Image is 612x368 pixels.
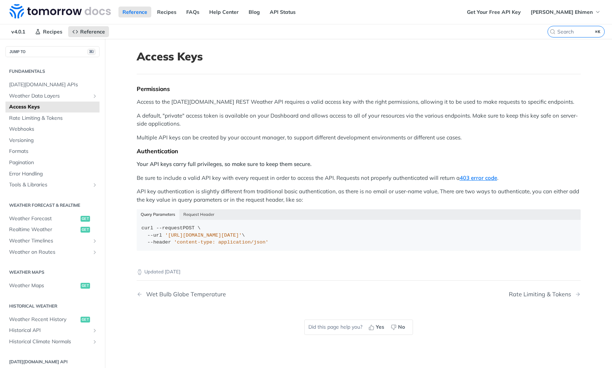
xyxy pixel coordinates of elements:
span: get [81,227,90,233]
button: Show subpages for Weather Timelines [92,238,98,244]
span: Reference [80,28,105,35]
a: Historical Climate NormalsShow subpages for Historical Climate Normals [5,336,100,347]
span: No [398,323,405,331]
a: Pagination [5,157,100,168]
a: Weather TimelinesShow subpages for Weather Timelines [5,236,100,246]
h2: Weather Forecast & realtime [5,202,100,209]
a: [DATE][DOMAIN_NAME] APIs [5,79,100,90]
span: Webhooks [9,126,98,133]
p: Be sure to include a valid API key with every request in order to access the API. Requests not pr... [137,174,581,182]
nav: Pagination Controls [137,284,581,305]
h2: Fundamentals [5,68,100,75]
a: Weather Mapsget [5,280,100,291]
a: Access Keys [5,102,100,112]
span: Weather Maps [9,282,79,289]
span: Weather Data Layers [9,92,90,100]
span: '[URL][DOMAIN_NAME][DATE]' [165,233,242,238]
a: Recipes [153,7,180,17]
span: Recipes [43,28,62,35]
a: Weather on RoutesShow subpages for Weather on Routes [5,247,100,258]
button: JUMP TO⌘/ [5,46,100,57]
span: get [81,317,90,323]
span: get [81,216,90,222]
a: Historical APIShow subpages for Historical API [5,325,100,336]
button: No [388,322,409,333]
kbd: ⌘K [593,28,603,35]
span: curl [141,225,153,231]
span: Weather Recent History [9,316,79,323]
span: Formats [9,148,98,155]
a: Help Center [205,7,243,17]
span: ⌘/ [87,49,95,55]
a: Blog [245,7,264,17]
h2: Historical Weather [5,303,100,309]
button: [PERSON_NAME] Ehimen [527,7,605,17]
a: Get Your Free API Key [463,7,525,17]
button: Show subpages for Weather on Routes [92,249,98,255]
a: Recipes [31,26,66,37]
span: Pagination [9,159,98,166]
span: Weather on Routes [9,249,90,256]
a: Webhooks [5,124,100,135]
a: Reference [118,7,151,17]
p: Updated [DATE] [137,268,581,276]
h2: [DATE][DOMAIN_NAME] API [5,359,100,365]
a: Error Handling [5,169,100,179]
span: Weather Timelines [9,237,90,245]
span: Error Handling [9,170,98,178]
a: Tools & LibrariesShow subpages for Tools & Libraries [5,179,100,190]
a: Weather Data LayersShow subpages for Weather Data Layers [5,91,100,102]
span: --url [147,233,162,238]
span: 'content-type: application/json' [174,240,268,245]
button: Show subpages for Weather Data Layers [92,93,98,99]
a: API Status [266,7,300,17]
h1: Access Keys [137,50,581,63]
p: Multiple API keys can be created by your account manager, to support different development enviro... [137,134,581,142]
button: Yes [366,322,388,333]
svg: Search [550,29,556,35]
span: Realtime Weather [9,226,79,233]
a: Weather Forecastget [5,213,100,224]
p: Access to the [DATE][DOMAIN_NAME] REST Weather API requires a valid access key with the right per... [137,98,581,106]
a: 403 error code [460,174,497,181]
a: FAQs [182,7,203,17]
a: Realtime Weatherget [5,224,100,235]
div: Authentication [137,147,581,155]
a: Weather Recent Historyget [5,314,100,325]
p: A default, "private" access token is available on your Dashboard and allows access to all of your... [137,112,581,128]
span: Weather Forecast [9,215,79,222]
span: Yes [376,323,384,331]
span: [DATE][DOMAIN_NAME] APIs [9,81,98,88]
button: Show subpages for Historical Climate Normals [92,339,98,345]
span: Historical API [9,327,90,334]
a: Rate Limiting & Tokens [5,113,100,124]
div: Rate Limiting & Tokens [509,291,575,298]
a: Next Page: Rate Limiting & Tokens [509,291,581,298]
p: API key authentication is slightly different from traditional basic authentication, as there is n... [137,187,581,204]
div: Permissions [137,85,581,92]
span: --header [147,240,171,245]
span: Versioning [9,137,98,144]
span: Rate Limiting & Tokens [9,115,98,122]
img: Tomorrow.io Weather API Docs [9,4,111,19]
span: [PERSON_NAME] Ehimen [531,9,593,15]
span: Access Keys [9,103,98,111]
span: --request [156,225,183,231]
strong: Your API keys carry full privileges, so make sure to keep them secure. [137,161,312,167]
a: Reference [68,26,109,37]
a: Versioning [5,135,100,146]
h2: Weather Maps [5,269,100,276]
div: Wet Bulb Globe Temperature [143,291,226,298]
span: v4.0.1 [7,26,29,37]
span: Tools & Libraries [9,181,90,189]
button: Request Header [179,209,219,219]
a: Formats [5,146,100,157]
button: Show subpages for Tools & Libraries [92,182,98,188]
a: Previous Page: Wet Bulb Globe Temperature [137,291,327,298]
button: Show subpages for Historical API [92,328,98,333]
span: Historical Climate Normals [9,338,90,345]
div: Did this page help you? [304,320,413,335]
span: get [81,283,90,289]
div: POST \ \ [141,225,576,246]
